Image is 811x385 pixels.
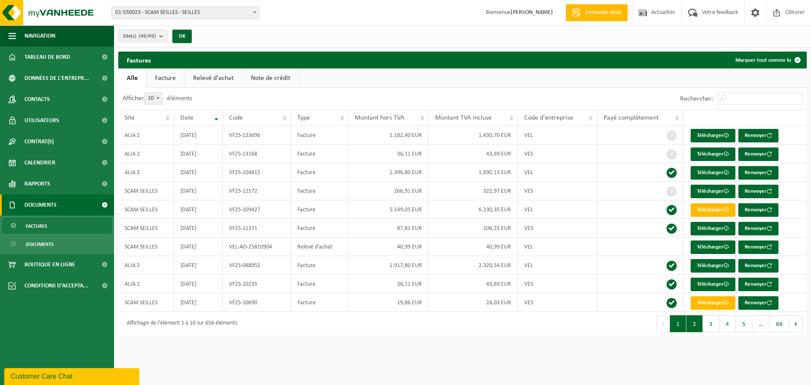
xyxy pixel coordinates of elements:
td: VF25-104815 [223,163,291,182]
td: ALIA 2 [118,275,174,293]
span: Utilisateurs [24,110,59,131]
a: Télécharger [691,203,735,217]
td: 266,91 EUR [348,182,429,200]
td: SCAM SEILLES [118,182,174,200]
span: Code [229,115,243,121]
td: Facture [291,163,348,182]
span: Documents [26,236,54,252]
span: … [752,315,770,332]
span: 10 [144,93,162,104]
td: 1.690,13 EUR [429,163,518,182]
td: VEL [518,126,597,145]
span: 01-550023 - SCAM SEILLES - SEILLES [112,6,259,19]
td: VF25-123696 [223,126,291,145]
button: Renvoyer [738,240,778,254]
button: OK [172,30,192,43]
span: Calendrier [24,152,55,173]
a: Alle [118,68,146,88]
span: Factures [26,218,47,234]
td: SCAM SEILLES [118,238,174,256]
button: Renvoyer [738,296,778,310]
td: [DATE] [174,275,223,293]
span: Code d'entreprise [524,115,573,121]
td: Facture [291,145,348,163]
strong: [PERSON_NAME] [511,9,553,16]
button: Renvoyer [738,278,778,291]
td: SCAM SEILLES [118,219,174,238]
td: Relevé d'achat [291,238,348,256]
td: [DATE] [174,145,223,163]
button: 4 [719,315,736,332]
a: Note de crédit [242,68,299,88]
a: Télécharger [691,278,735,291]
td: [DATE] [174,182,223,200]
td: [DATE] [174,200,223,219]
td: VF25-10235 [223,275,291,293]
td: Facture [291,200,348,219]
span: Conditions d'accepta... [24,275,88,296]
button: Next [789,315,803,332]
button: Site(s)(49/49) [118,30,167,42]
label: Afficher éléments [122,95,192,102]
span: Date [180,115,193,121]
td: VES [518,182,597,200]
a: Relevé d'achat [185,68,242,88]
span: Montant hors TVA [355,115,404,121]
td: [DATE] [174,293,223,312]
td: ALIA 2 [118,126,174,145]
td: ALIA 2 [118,145,174,163]
span: 01-550023 - SCAM SEILLES - SEILLES [112,7,259,19]
td: 5.149,05 EUR [348,200,429,219]
a: Demande devis [566,4,628,21]
td: VF25-13168 [223,145,291,163]
iframe: chat widget [4,366,141,385]
a: Télécharger [691,259,735,273]
a: Télécharger [691,185,735,198]
a: Télécharger [691,240,735,254]
a: Télécharger [691,129,735,142]
span: Rapports [24,173,50,194]
h2: Factures [118,52,159,68]
span: Navigation [24,25,55,46]
td: VEL [518,200,597,219]
button: Renvoyer [738,166,778,180]
td: 36,11 EUR [348,145,429,163]
count: (49/49) [139,33,156,39]
td: VEL [518,163,597,182]
td: Facture [291,275,348,293]
button: Renvoyer [738,147,778,161]
td: 43,69 EUR [429,145,518,163]
a: Documents [2,236,112,252]
button: Renvoyer [738,259,778,273]
td: Facture [291,182,348,200]
td: 2.320,54 EUR [429,256,518,275]
a: Facture [147,68,184,88]
td: ALIA 2 [118,256,174,275]
a: Télécharger [691,222,735,235]
button: 5 [736,315,752,332]
td: 40,99 EUR [348,238,429,256]
td: 43,69 EUR [429,275,518,293]
button: Renvoyer [738,203,778,217]
span: Type [297,115,310,121]
a: Télécharger [691,296,735,310]
span: Montant TVA incluse [435,115,492,121]
td: ALIA 2 [118,163,174,182]
span: Contacts [24,89,50,110]
td: 40,99 EUR [429,238,518,256]
td: VF25-109427 [223,200,291,219]
td: 36,11 EUR [348,275,429,293]
button: Renvoyer [738,129,778,142]
button: 1 [670,315,686,332]
td: 106,25 EUR [429,219,518,238]
td: VF25-088952 [223,256,291,275]
label: Rechercher: [680,96,713,102]
a: Télécharger [691,166,735,180]
span: Contrat(s) [24,131,54,152]
span: Données de l'entrepr... [24,68,89,89]
td: VES [518,219,597,238]
td: 1.396,80 EUR [348,163,429,182]
td: 87,81 EUR [348,219,429,238]
td: VF25-11371 [223,219,291,238]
